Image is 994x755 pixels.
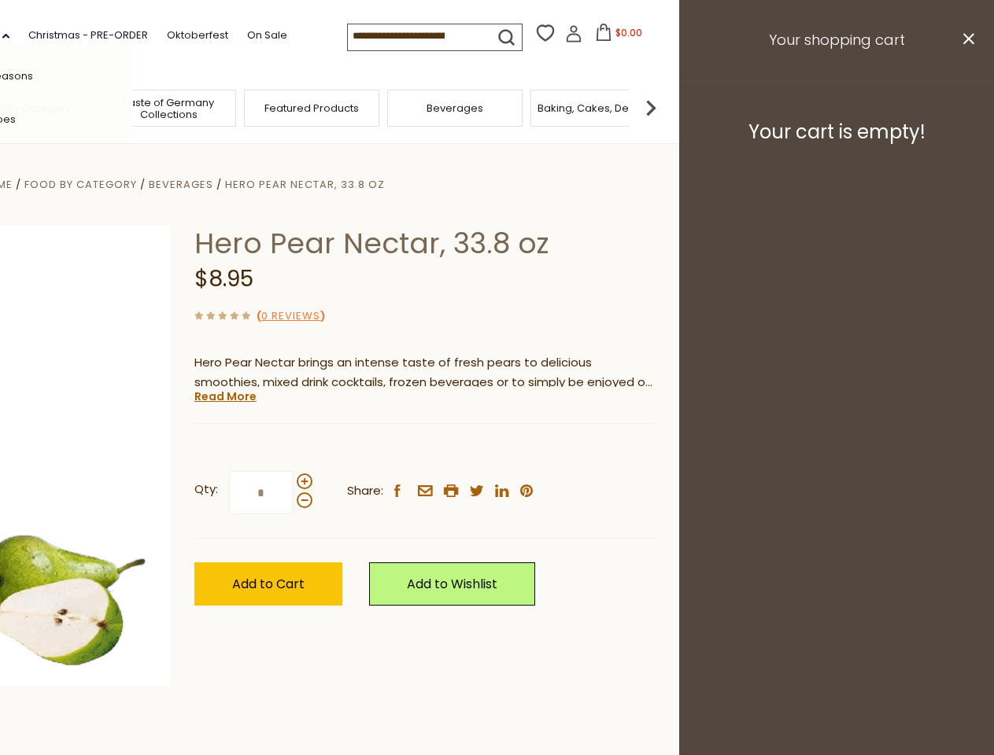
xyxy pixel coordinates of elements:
[194,480,218,499] strong: Qty:
[427,102,483,114] a: Beverages
[586,24,652,47] button: $0.00
[194,263,253,294] span: $8.95
[149,177,213,192] a: Beverages
[225,177,385,192] a: Hero Pear Nectar, 33.8 oz
[232,575,305,593] span: Add to Cart
[247,27,287,44] a: On Sale
[615,26,642,39] span: $0.00
[264,102,359,114] a: Featured Products
[635,92,667,123] img: next arrow
[261,308,320,325] a: 0 Reviews
[699,120,974,144] h3: Your cart is empty!
[347,481,383,501] span: Share:
[257,308,325,323] span: ( )
[105,97,231,120] a: Taste of Germany Collections
[194,389,257,404] a: Read More
[194,562,342,606] button: Add to Cart
[229,471,294,514] input: Qty:
[194,353,655,392] p: Hero Pear Nectar brings an intense taste of fresh pears to delicious smoothies, mixed drink cockt...
[369,562,535,606] a: Add to Wishlist
[194,226,655,261] h1: Hero Pear Nectar, 33.8 oz
[28,27,148,44] a: Christmas - PRE-ORDER
[538,102,660,114] a: Baking, Cakes, Desserts
[167,27,228,44] a: Oktoberfest
[24,177,137,192] a: Food By Category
